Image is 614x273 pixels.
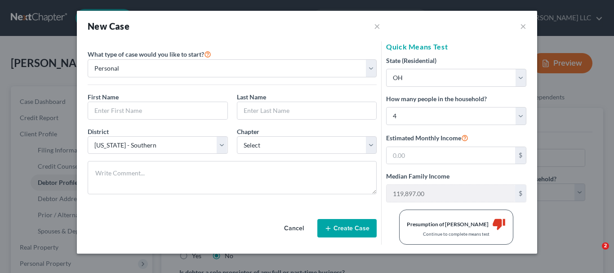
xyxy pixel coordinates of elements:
div: $ [515,147,526,164]
label: How many people in the household? [386,94,487,103]
span: Chapter [237,128,259,135]
div: Presumption of [PERSON_NAME] [407,220,489,228]
iframe: Intercom live chat [583,242,605,264]
span: Last Name [237,93,266,101]
input: 0.00 [387,147,515,164]
label: What type of case would you like to start? [88,49,211,59]
button: × [374,20,380,32]
label: Estimated Monthly Income [386,132,468,143]
div: $ [515,185,526,202]
i: thumb_down [492,217,506,231]
strong: New Case [88,21,129,31]
input: Enter First Name [88,102,227,119]
label: Median Family Income [386,171,449,181]
h5: Quick Means Test [386,41,526,52]
button: × [520,21,526,31]
span: 2 [602,242,609,250]
div: Continue to complete means test [407,231,506,237]
button: Create Case [317,219,377,238]
span: State (Residential) [386,57,436,64]
input: 0.00 [387,185,515,202]
button: Cancel [274,219,314,237]
span: First Name [88,93,119,101]
input: Enter Last Name [237,102,377,119]
span: District [88,128,109,135]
